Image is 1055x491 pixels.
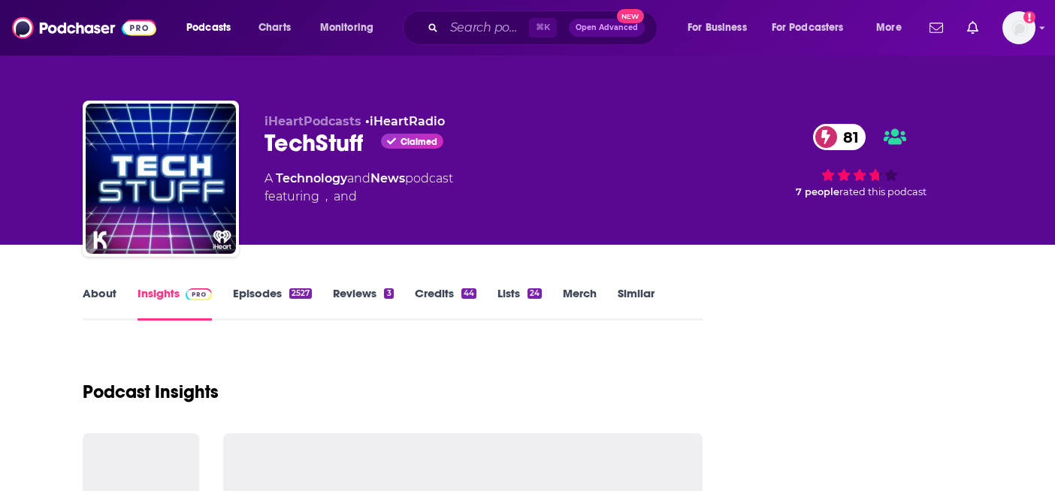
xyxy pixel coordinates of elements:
a: Show notifications dropdown [924,15,949,41]
span: • [365,114,445,128]
span: Logged in as SolComms [1002,11,1035,44]
a: iHeartRadio [370,114,445,128]
a: InsightsPodchaser Pro [138,286,212,321]
span: rated this podcast [839,186,927,197]
a: Similar [618,286,654,321]
span: 7 people [796,186,839,197]
span: and [347,171,370,185]
span: Monitoring [320,17,373,38]
button: Open AdvancedNew [569,19,645,37]
a: Reviews3 [333,286,393,321]
button: open menu [762,16,866,40]
img: TechStuff [86,104,236,254]
img: User Profile [1002,11,1035,44]
button: open menu [866,16,920,40]
div: 24 [527,288,542,299]
svg: Add a profile image [1023,11,1035,23]
a: Charts [249,16,300,40]
div: 44 [461,288,476,299]
div: A podcast [265,170,453,206]
span: ⌘ K [529,18,557,38]
a: Merch [563,286,597,321]
span: Charts [258,17,291,38]
img: Podchaser Pro [186,288,212,300]
div: 3 [384,288,393,299]
a: Lists24 [497,286,542,321]
a: Show notifications dropdown [961,15,984,41]
span: More [876,17,902,38]
span: New [617,9,644,23]
span: For Podcasters [772,17,844,38]
div: Search podcasts, credits, & more... [417,11,672,45]
button: open menu [677,16,766,40]
div: 2527 [289,288,312,299]
a: Episodes2527 [233,286,312,321]
span: Claimed [401,138,437,146]
div: 81 7 peoplerated this podcast [747,114,972,207]
a: 81 [813,124,866,150]
span: For Business [688,17,747,38]
button: open menu [176,16,250,40]
span: and [334,188,357,206]
a: About [83,286,116,321]
button: Show profile menu [1002,11,1035,44]
span: featuring [265,188,453,206]
input: Search podcasts, credits, & more... [444,16,529,40]
span: Open Advanced [576,24,638,32]
button: open menu [310,16,393,40]
span: , [325,188,328,206]
a: Credits44 [415,286,476,321]
span: 81 [828,124,866,150]
a: Technology [276,171,347,185]
a: News [370,171,405,185]
img: Podchaser - Follow, Share and Rate Podcasts [12,14,156,42]
span: iHeartPodcasts [265,114,361,128]
h1: Podcast Insights [83,381,219,403]
span: Podcasts [186,17,231,38]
